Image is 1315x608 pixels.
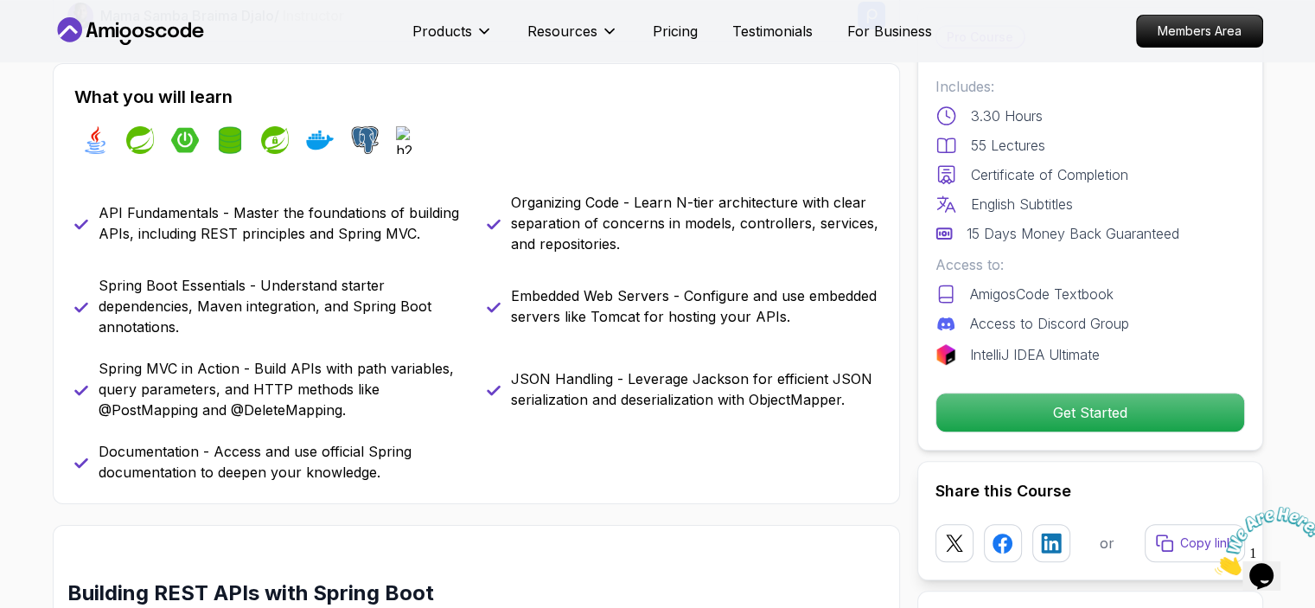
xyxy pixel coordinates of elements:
p: Copy link [1180,534,1234,552]
img: spring-data-jpa logo [216,126,244,154]
iframe: chat widget [1208,500,1315,582]
p: Includes: [935,76,1245,97]
a: Members Area [1136,15,1263,48]
a: Pricing [653,21,698,42]
h2: Share this Course [935,479,1245,503]
button: Products [412,21,493,55]
h2: Building REST APIs with Spring Boot [67,579,803,607]
button: Resources [527,21,618,55]
img: h2 logo [396,126,424,154]
p: API Fundamentals - Master the foundations of building APIs, including REST principles and Spring ... [99,202,466,244]
span: 1 [7,7,14,22]
img: jetbrains logo [935,344,956,365]
button: Copy link [1145,524,1245,562]
img: postgres logo [351,126,379,154]
img: spring-security logo [261,126,289,154]
p: or [1100,533,1114,554]
img: docker logo [306,126,334,154]
img: spring logo [126,126,154,154]
p: 55 Lectures [971,135,1045,156]
p: Access to Discord Group [970,313,1129,334]
a: For Business [847,21,932,42]
p: Spring Boot Essentials - Understand starter dependencies, Maven integration, and Spring Boot anno... [99,275,466,337]
p: IntelliJ IDEA Ultimate [970,344,1100,365]
img: Chat attention grabber [7,7,114,75]
p: Certificate of Completion [971,164,1128,185]
p: AmigosCode Textbook [970,284,1114,304]
p: Members Area [1137,16,1262,47]
p: Access to: [935,254,1245,275]
h2: What you will learn [74,85,878,109]
p: Organizing Code - Learn N-tier architecture with clear separation of concerns in models, controll... [511,192,878,254]
p: English Subtitles [971,194,1073,214]
img: java logo [81,126,109,154]
img: spring-boot logo [171,126,199,154]
p: Get Started [936,394,1244,432]
p: 3.30 Hours [971,106,1043,126]
p: Embedded Web Servers - Configure and use embedded servers like Tomcat for hosting your APIs. [511,285,878,327]
p: 15 Days Money Back Guaranteed [967,223,1179,244]
p: JSON Handling - Leverage Jackson for efficient JSON serialization and deserialization with Object... [511,368,878,410]
p: Documentation - Access and use official Spring documentation to deepen your knowledge. [99,441,466,483]
p: Products [412,21,472,42]
button: Get Started [935,393,1245,432]
a: Testimonials [732,21,813,42]
p: Resources [527,21,597,42]
p: Spring MVC in Action - Build APIs with path variables, query parameters, and HTTP methods like @P... [99,358,466,420]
